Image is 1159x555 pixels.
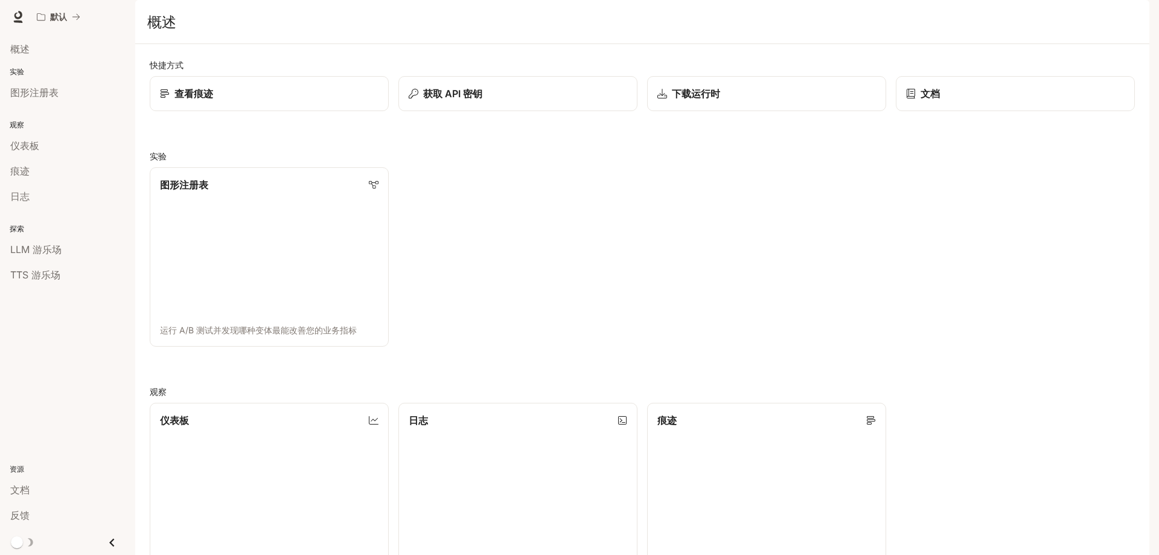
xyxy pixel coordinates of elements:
font: 查看痕迹 [174,88,213,100]
font: 默认 [50,11,67,22]
font: 痕迹 [657,414,677,426]
font: 下载运行时 [672,88,720,100]
a: 查看痕迹 [150,76,389,111]
button: 获取 API 密钥 [398,76,637,111]
font: 图形注册表 [160,179,208,191]
font: 观察 [150,387,167,397]
font: 获取 API 密钥 [423,88,482,100]
font: 文档 [921,88,940,100]
a: 图形注册表运行 A/B 测试并发现哪种变体最能改善您的业务指标 [150,167,389,347]
a: 下载运行时 [647,76,886,111]
button: 所有工作区 [31,5,86,29]
font: 运行 A/B 测试并发现哪种变体最能改善您的业务指标 [160,325,357,335]
font: 仪表板 [160,414,189,426]
a: 文档 [896,76,1135,111]
font: 快捷方式 [150,60,184,70]
font: 实验 [150,151,167,161]
font: 日志 [409,414,428,426]
font: 概述 [147,13,176,31]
